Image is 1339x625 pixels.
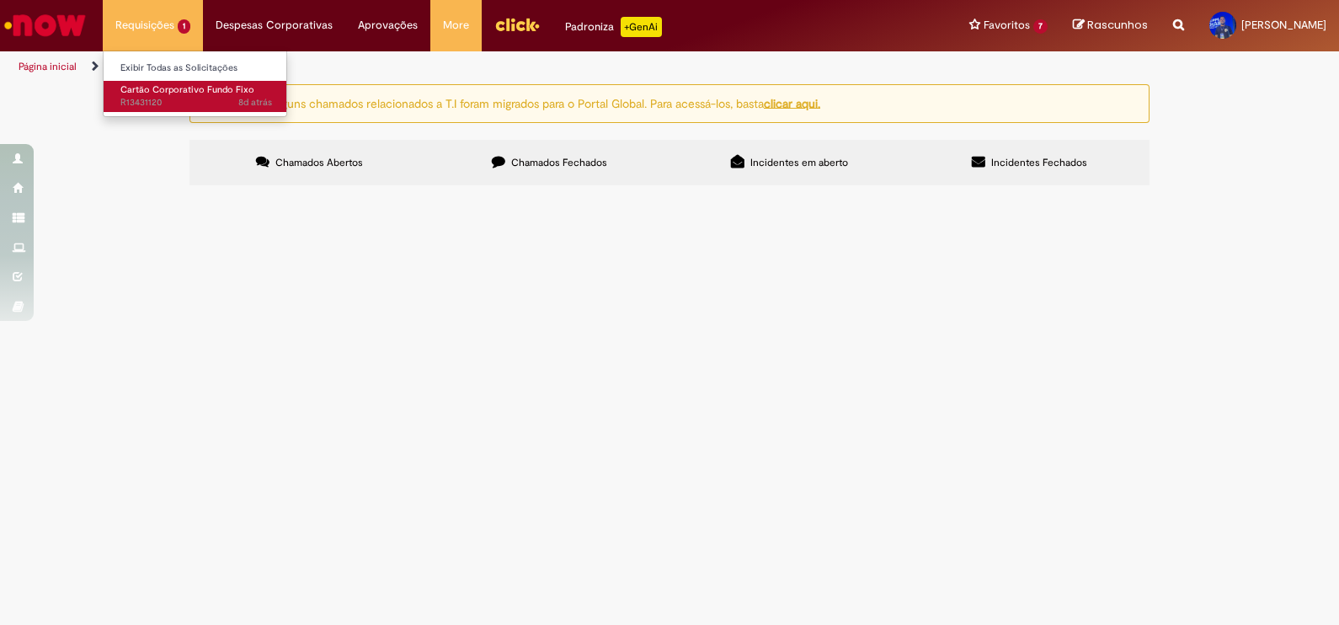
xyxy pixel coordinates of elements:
span: 1 [178,19,190,34]
img: click_logo_yellow_360x200.png [494,12,540,37]
span: Incidentes Fechados [991,156,1087,169]
span: [PERSON_NAME] [1241,18,1326,32]
time: 20/08/2025 09:22:39 [238,96,272,109]
a: clicar aqui. [764,95,820,110]
ul: Requisições [103,51,287,117]
p: +GenAi [621,17,662,37]
a: Exibir Todas as Solicitações [104,59,289,77]
span: Rascunhos [1087,17,1148,33]
span: Incidentes em aberto [750,156,848,169]
span: Despesas Corporativas [216,17,333,34]
span: Chamados Abertos [275,156,363,169]
ng-bind-html: Atenção: alguns chamados relacionados a T.I foram migrados para o Portal Global. Para acessá-los,... [222,95,820,110]
span: Cartão Corporativo Fundo Fixo [120,83,254,96]
a: Rascunhos [1073,18,1148,34]
span: 8d atrás [238,96,272,109]
span: Chamados Fechados [511,156,607,169]
div: Padroniza [565,17,662,37]
span: R13431120 [120,96,272,110]
span: Requisições [115,17,174,34]
span: Aprovações [358,17,418,34]
ul: Trilhas de página [13,51,880,83]
span: More [443,17,469,34]
img: ServiceNow [2,8,88,42]
span: 7 [1033,19,1048,34]
a: Página inicial [19,60,77,73]
a: Aberto R13431120 : Cartão Corporativo Fundo Fixo [104,81,289,112]
span: Favoritos [984,17,1030,34]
